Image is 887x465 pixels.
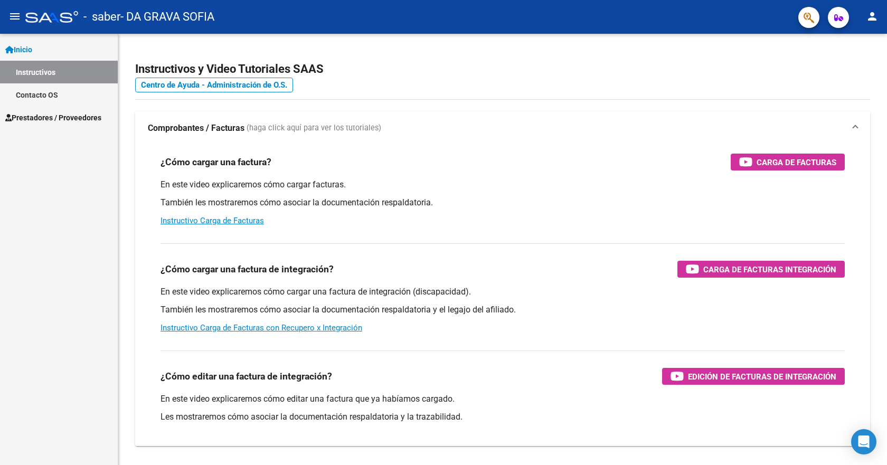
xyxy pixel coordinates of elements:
[5,112,101,124] span: Prestadores / Proveedores
[135,111,870,145] mat-expansion-panel-header: Comprobantes / Facturas (haga click aquí para ver los tutoriales)
[161,216,264,225] a: Instructivo Carga de Facturas
[120,5,214,29] span: - DA GRAVA SOFIA
[148,122,244,134] strong: Comprobantes / Facturas
[161,286,845,298] p: En este video explicaremos cómo cargar una factura de integración (discapacidad).
[8,10,21,23] mat-icon: menu
[5,44,32,55] span: Inicio
[247,122,381,134] span: (haga click aquí para ver los tutoriales)
[161,393,845,405] p: En este video explicaremos cómo editar una factura que ya habíamos cargado.
[83,5,120,29] span: - saber
[161,304,845,316] p: También les mostraremos cómo asociar la documentación respaldatoria y el legajo del afiliado.
[677,261,845,278] button: Carga de Facturas Integración
[688,370,836,383] span: Edición de Facturas de integración
[161,323,362,333] a: Instructivo Carga de Facturas con Recupero x Integración
[161,369,332,384] h3: ¿Cómo editar una factura de integración?
[731,154,845,170] button: Carga de Facturas
[161,179,845,191] p: En este video explicaremos cómo cargar facturas.
[851,429,876,454] div: Open Intercom Messenger
[161,197,845,208] p: También les mostraremos cómo asociar la documentación respaldatoria.
[135,59,870,79] h2: Instructivos y Video Tutoriales SAAS
[161,155,271,169] h3: ¿Cómo cargar una factura?
[135,145,870,446] div: Comprobantes / Facturas (haga click aquí para ver los tutoriales)
[866,10,879,23] mat-icon: person
[135,78,293,92] a: Centro de Ayuda - Administración de O.S.
[161,262,334,277] h3: ¿Cómo cargar una factura de integración?
[161,411,845,423] p: Les mostraremos cómo asociar la documentación respaldatoria y la trazabilidad.
[757,156,836,169] span: Carga de Facturas
[703,263,836,276] span: Carga de Facturas Integración
[662,368,845,385] button: Edición de Facturas de integración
